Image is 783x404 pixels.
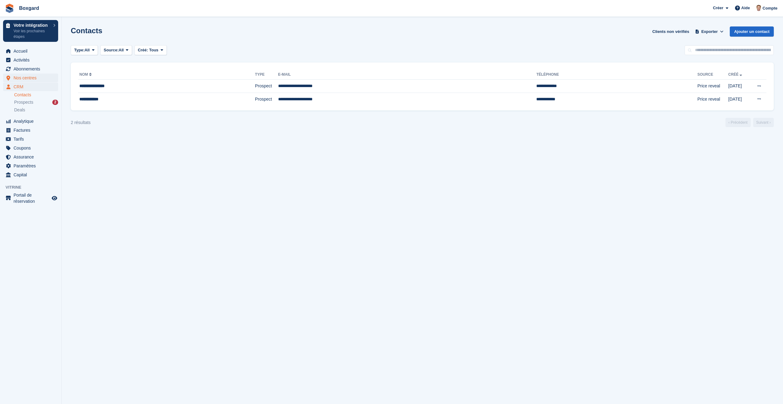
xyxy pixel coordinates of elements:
[3,82,58,91] a: menu
[3,65,58,73] a: menu
[6,184,61,190] span: Vitrine
[14,47,50,55] span: Accueil
[3,74,58,82] a: menu
[14,82,50,91] span: CRM
[14,192,50,204] span: Portail de réservation
[14,92,58,98] a: Contacts
[14,107,25,113] span: Deals
[5,4,14,13] img: stora-icon-8386f47178a22dfd0bd8f6a31ec36ba5ce8667c1dd55bd0f319d3a0aa187defe.svg
[713,5,723,11] span: Créer
[14,23,50,27] p: Votre intégration
[14,28,50,39] p: Voir les prochaines étapes
[756,5,762,11] img: Alban Mackay
[14,153,50,161] span: Assurance
[71,119,91,126] div: 2 résultats
[753,118,774,127] a: Suivant
[51,194,58,202] a: Boutique d'aperçu
[728,80,749,93] td: [DATE]
[52,100,58,105] div: 2
[134,45,167,55] button: Créé: Tous
[3,170,58,179] a: menu
[725,118,751,127] a: Précédent
[14,162,50,170] span: Paramètres
[14,107,58,113] a: Deals
[728,93,749,106] td: [DATE]
[3,56,58,64] a: menu
[138,48,148,52] span: Créé:
[3,135,58,143] a: menu
[85,47,90,53] span: All
[697,80,728,93] td: Price reveal
[741,5,750,11] span: Aide
[694,26,725,37] button: Exporter
[3,192,58,204] a: menu
[697,93,728,106] td: Price reveal
[71,26,102,35] h1: Contacts
[100,45,132,55] button: Source: All
[255,93,278,106] td: Prospect
[697,70,728,80] th: Source
[3,20,58,42] a: Votre intégration Voir les prochaines étapes
[650,26,692,37] a: Clients non vérifiés
[14,65,50,73] span: Abonnements
[3,117,58,126] a: menu
[71,45,98,55] button: Type: All
[278,70,537,80] th: E-mail
[149,48,158,52] span: Tous
[255,80,278,93] td: Prospect
[728,72,743,77] a: Créé
[536,70,697,80] th: Téléphone
[14,99,58,106] a: Prospects 2
[14,135,50,143] span: Tarifs
[14,99,33,105] span: Prospects
[17,3,42,13] a: Boxgard
[74,47,85,53] span: Type:
[3,47,58,55] a: menu
[14,144,50,152] span: Coupons
[14,170,50,179] span: Capital
[14,74,50,82] span: Nos centres
[701,29,717,35] span: Exporter
[3,162,58,170] a: menu
[14,56,50,64] span: Activités
[119,47,124,53] span: All
[3,153,58,161] a: menu
[763,5,777,11] span: Compte
[255,70,278,80] th: Type
[3,144,58,152] a: menu
[730,26,774,37] a: Ajouter un contact
[3,126,58,134] a: menu
[724,118,775,127] nav: Page
[14,117,50,126] span: Analytique
[79,72,93,77] a: Nom
[14,126,50,134] span: Factures
[104,47,118,53] span: Source:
